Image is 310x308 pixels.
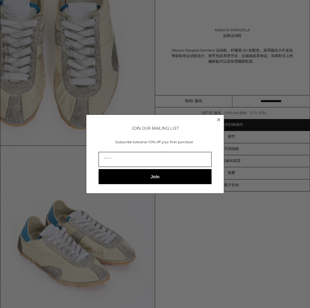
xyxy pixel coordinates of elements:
span: Subscribe to [115,140,136,145]
button: Close dialog [215,117,222,123]
span: JOIN OUR MAILING LIST [131,126,179,131]
button: Join [99,169,211,184]
input: Email [99,152,211,167]
span: receive 10% off your first purchase [136,140,193,145]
